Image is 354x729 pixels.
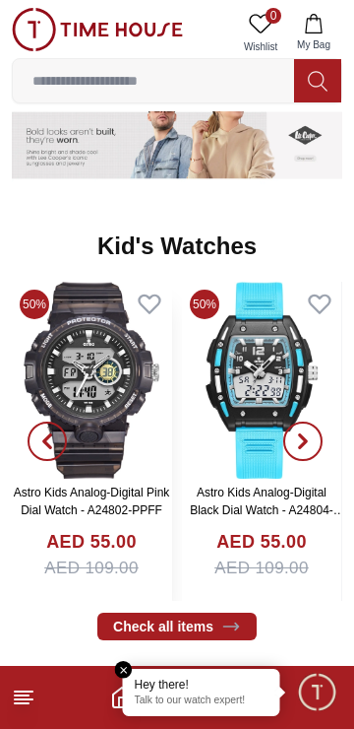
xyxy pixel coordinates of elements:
[110,686,134,709] a: Home
[135,695,268,708] p: Talk to our watch expert!
[46,529,137,556] h4: AED 55.00
[135,677,268,693] div: Hey there!
[44,556,139,581] span: AED 109.00
[289,37,338,52] span: My Bag
[236,8,285,58] a: 0Wishlist
[12,8,183,51] img: ...
[236,39,285,54] span: Wishlist
[190,486,345,535] a: Astro Kids Analog-Digital Black Dial Watch - A24804-PPNB
[97,613,257,640] a: Check all items
[216,529,307,556] h4: AED 55.00
[12,76,94,192] img: Banner Image
[285,8,342,58] button: My Bag
[97,231,257,262] h2: Kid's Watches
[214,556,309,581] span: AED 109.00
[14,486,170,517] a: Astro Kids Analog-Digital Pink Dial Watch - A24802-PPFF
[12,282,171,479] img: Astro Kids Analog-Digital Pink Dial Watch - A24802-PPFF
[260,76,342,192] img: Banner Image
[190,290,219,319] span: 50%
[182,282,341,479] img: Astro Kids Analog-Digital Black Dial Watch - A24804-PPNB
[177,76,260,192] img: Banner Image
[296,671,339,714] div: Chat Widget
[265,8,281,24] span: 0
[115,661,133,679] em: Close tooltip
[94,76,177,192] img: Banner Image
